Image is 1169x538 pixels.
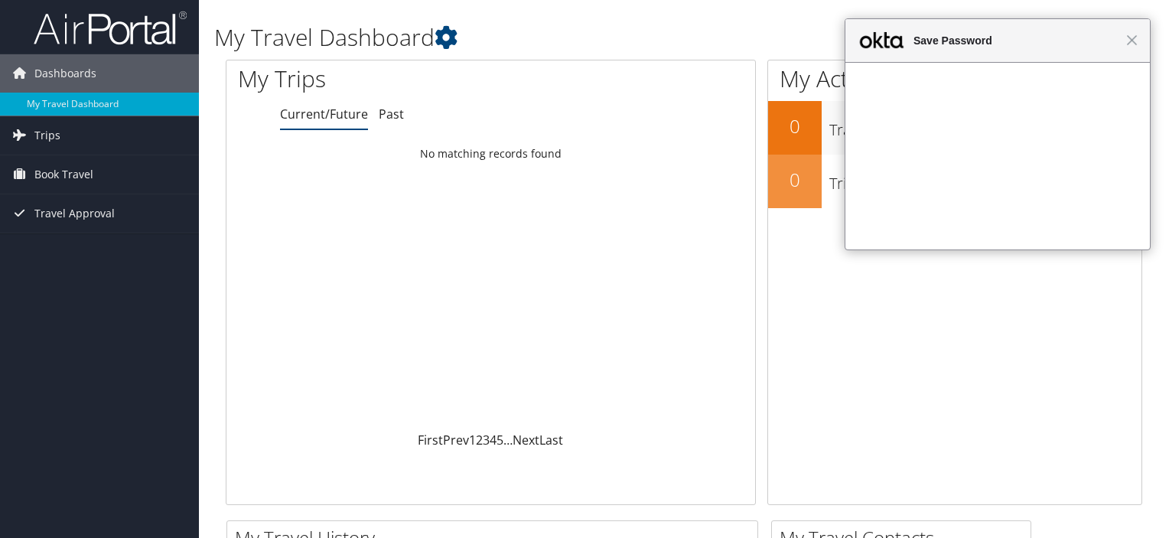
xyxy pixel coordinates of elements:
h3: Travel Approvals Pending (Advisor Booked) [829,112,1141,141]
span: Travel Approval [34,194,115,233]
span: Close [1126,34,1138,46]
h2: 0 [768,167,822,193]
h2: 0 [768,113,822,139]
a: Current/Future [280,106,368,122]
h1: My Action Items [768,63,1141,95]
a: Past [379,106,404,122]
span: Save Password [906,31,1126,50]
h1: My Trips [238,63,523,95]
img: airportal-logo.png [34,10,187,46]
span: Trips [34,116,60,155]
a: [PERSON_NAME] [1033,8,1154,54]
a: Next [513,432,539,448]
a: 5 [497,432,503,448]
a: 1 [469,432,476,448]
a: 0Travel Approvals Pending (Advisor Booked) [768,101,1141,155]
a: Last [539,432,563,448]
a: 4 [490,432,497,448]
a: 2 [476,432,483,448]
a: 3 [483,432,490,448]
span: … [503,432,513,448]
a: 0Trips Missing Hotels [768,155,1141,208]
h3: Trips Missing Hotels [829,165,1141,194]
span: Book Travel [34,155,93,194]
a: First [418,432,443,448]
td: No matching records found [226,140,755,168]
h1: My Travel Dashboard [214,21,841,54]
span: Dashboards [34,54,96,93]
a: Prev [443,432,469,448]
